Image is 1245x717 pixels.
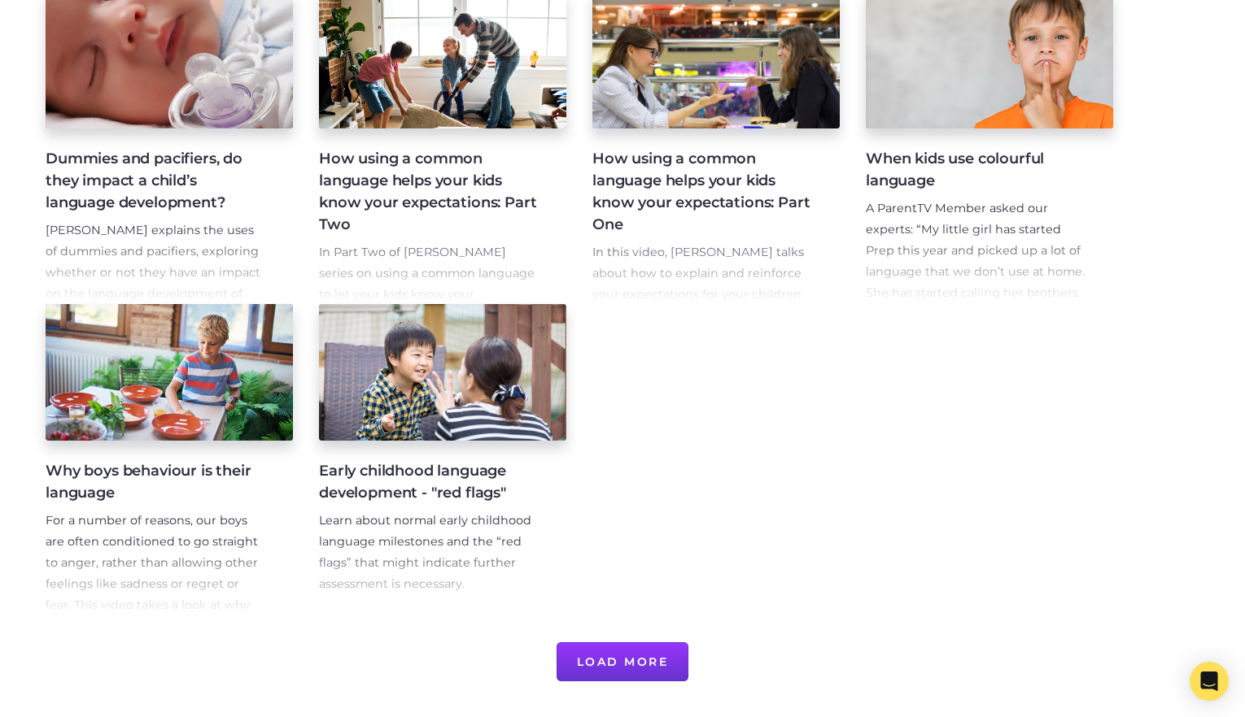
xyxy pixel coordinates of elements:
[319,511,540,595] p: Learn about normal early childhood language milestones and the “red flags” that might indicate fu...
[866,148,1087,192] h4: When kids use colourful language
[46,460,267,504] h4: Why boys behaviour is their language
[46,148,267,214] h4: Dummies and pacifiers, do they impact a child’s language development?
[1190,662,1229,701] div: Open Intercom Messenger
[319,460,540,504] h4: Early childhood language development - "red flags"
[319,242,540,389] p: In Part Two of [PERSON_NAME] series on using a common language to let your kids know your expecta...
[46,304,293,616] a: Why boys behaviour is their language For a number of reasons, our boys are often conditioned to g...
[319,148,540,236] h4: How using a common language helps your kids know your expectations: Part Two
[557,642,689,681] button: Load More
[592,245,804,386] span: In this video, [PERSON_NAME] talks about how to explain and reinforce your expectations for your ...
[592,148,814,236] h4: How using a common language helps your kids know your expectations: Part One
[46,223,260,322] span: [PERSON_NAME] explains the uses of dummies and pacifiers, exploring whether or not they have an i...
[319,304,566,616] a: Early childhood language development - "red flags" Learn about normal early childhood language mi...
